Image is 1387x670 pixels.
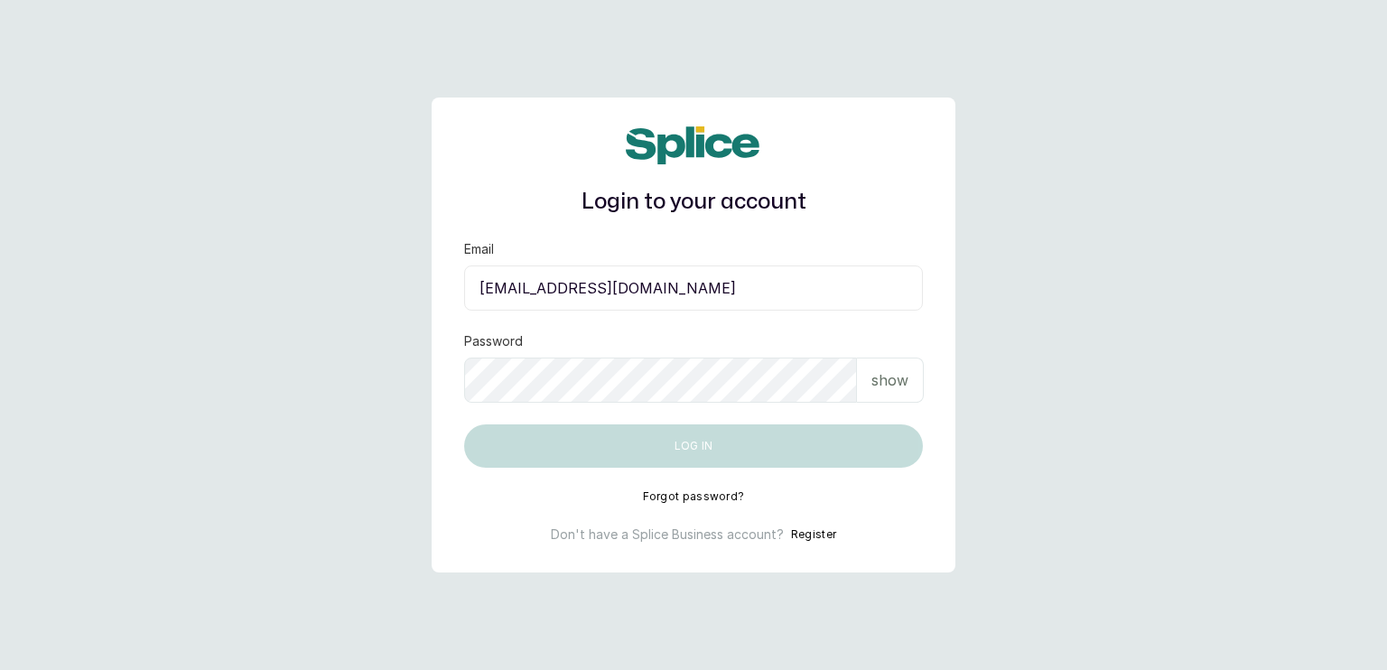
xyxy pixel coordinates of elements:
[464,265,923,311] input: email@acme.com
[464,186,923,219] h1: Login to your account
[871,369,908,391] p: show
[643,489,745,504] button: Forgot password?
[551,526,784,544] p: Don't have a Splice Business account?
[464,240,494,258] label: Email
[464,332,523,350] label: Password
[464,424,923,468] button: Log in
[791,526,836,544] button: Register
